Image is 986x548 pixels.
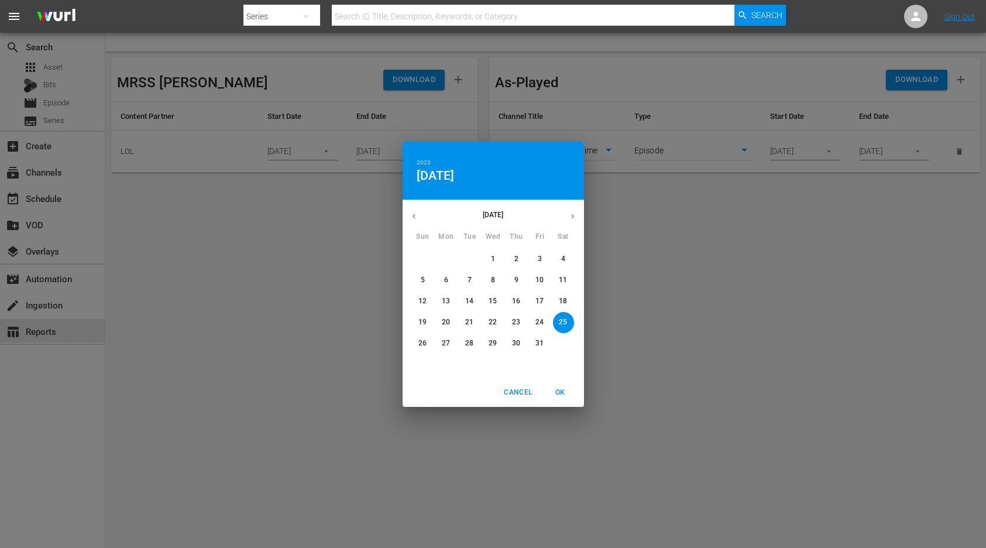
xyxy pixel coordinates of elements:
[506,249,527,270] button: 2
[483,249,504,270] button: 1
[483,231,504,243] span: Wed
[504,386,532,399] span: Cancel
[535,317,544,327] p: 24
[547,386,575,399] span: OK
[530,291,551,312] button: 17
[512,338,520,348] p: 30
[530,333,551,354] button: 31
[489,296,497,306] p: 15
[465,317,473,327] p: 21
[559,296,567,306] p: 18
[459,231,480,243] span: Tue
[506,270,527,291] button: 9
[418,296,427,306] p: 12
[413,312,434,333] button: 19
[459,333,480,354] button: 28
[553,312,574,333] button: 25
[538,254,542,264] p: 3
[559,317,567,327] p: 25
[417,168,455,183] button: [DATE]
[944,12,975,21] a: Sign Out
[530,249,551,270] button: 3
[444,275,448,285] p: 6
[553,270,574,291] button: 11
[561,254,565,264] p: 4
[436,231,457,243] span: Mon
[483,270,504,291] button: 8
[512,317,520,327] p: 23
[489,338,497,348] p: 29
[436,312,457,333] button: 20
[413,270,434,291] button: 5
[413,231,434,243] span: Sun
[483,291,504,312] button: 15
[514,254,518,264] p: 2
[506,231,527,243] span: Thu
[459,270,480,291] button: 7
[553,231,574,243] span: Sat
[436,270,457,291] button: 6
[499,383,537,402] button: Cancel
[425,210,561,220] p: [DATE]
[483,312,504,333] button: 22
[491,275,495,285] p: 8
[491,254,495,264] p: 1
[535,338,544,348] p: 31
[530,270,551,291] button: 10
[413,333,434,354] button: 26
[489,317,497,327] p: 22
[459,312,480,333] button: 21
[442,296,450,306] p: 13
[553,249,574,270] button: 4
[459,291,480,312] button: 14
[418,338,427,348] p: 26
[7,9,21,23] span: menu
[512,296,520,306] p: 16
[553,291,574,312] button: 18
[413,291,434,312] button: 12
[465,338,473,348] p: 28
[514,275,518,285] p: 9
[530,312,551,333] button: 24
[436,333,457,354] button: 27
[535,275,544,285] p: 10
[751,5,782,26] span: Search
[542,383,579,402] button: OK
[559,275,567,285] p: 11
[417,157,431,168] button: 2025
[506,291,527,312] button: 16
[442,338,450,348] p: 27
[28,3,84,30] img: ans4CAIJ8jUAAAAAAAAAAAAAAAAAAAAAAAAgQb4GAAAAAAAAAAAAAAAAAAAAAAAAJMjXAAAAAAAAAAAAAAAAAAAAAAAAgAT5G...
[506,333,527,354] button: 30
[442,317,450,327] p: 20
[468,275,472,285] p: 7
[530,231,551,243] span: Fri
[421,275,425,285] p: 5
[483,333,504,354] button: 29
[535,296,544,306] p: 17
[506,312,527,333] button: 23
[436,291,457,312] button: 13
[418,317,427,327] p: 19
[465,296,473,306] p: 14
